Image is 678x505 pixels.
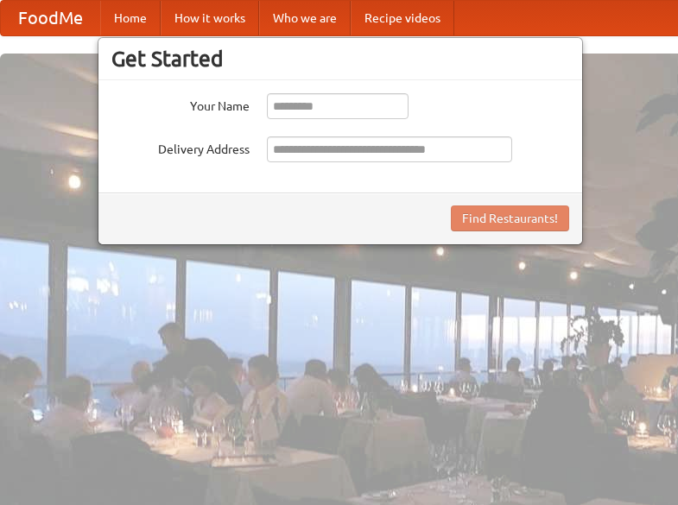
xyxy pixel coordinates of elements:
[351,1,454,35] a: Recipe videos
[161,1,259,35] a: How it works
[100,1,161,35] a: Home
[1,1,100,35] a: FoodMe
[259,1,351,35] a: Who we are
[111,136,250,158] label: Delivery Address
[451,205,569,231] button: Find Restaurants!
[111,46,569,72] h3: Get Started
[111,93,250,115] label: Your Name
